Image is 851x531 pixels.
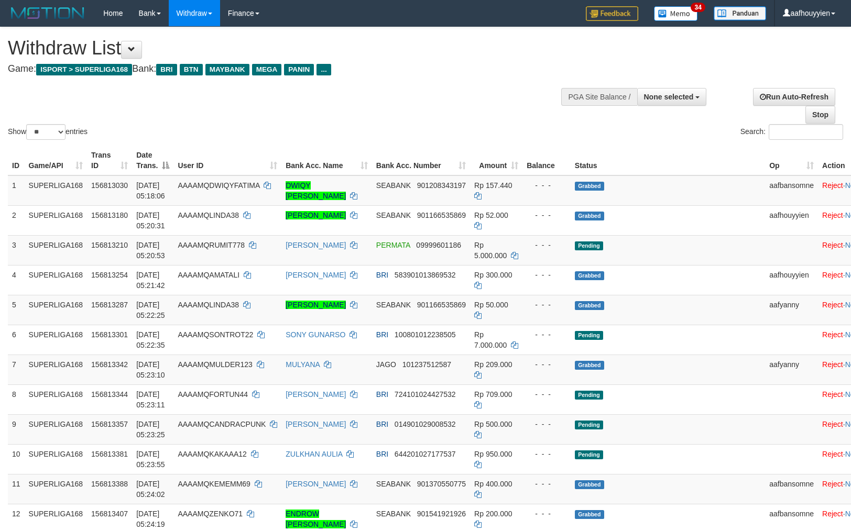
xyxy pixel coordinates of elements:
[286,330,345,339] a: SONY GUNARSO
[474,480,512,488] span: Rp 400.000
[527,210,566,220] div: - - -
[25,444,88,474] td: SUPERLIGA168
[284,64,314,75] span: PANIN
[178,480,250,488] span: AAAAMQKEMEMM69
[8,265,25,295] td: 4
[822,360,843,369] a: Reject
[376,211,411,219] span: SEABANK
[286,181,346,200] a: DWIQY [PERSON_NAME]
[822,271,843,279] a: Reject
[25,175,88,206] td: SUPERLIGA168
[25,265,88,295] td: SUPERLIGA168
[25,205,88,235] td: SUPERLIGA168
[765,265,818,295] td: aafhouyyien
[586,6,638,21] img: Feedback.jpg
[474,241,507,260] span: Rp 5.000.000
[180,64,203,75] span: BTN
[417,301,466,309] span: Copy 901166535869 to clipboard
[822,301,843,309] a: Reject
[205,64,249,75] span: MAYBANK
[91,510,128,518] span: 156813407
[8,444,25,474] td: 10
[527,180,566,191] div: - - -
[376,420,388,428] span: BRI
[178,301,239,309] span: AAAAMQLINDA38
[527,329,566,340] div: - - -
[561,88,637,106] div: PGA Site Balance /
[136,480,165,499] span: [DATE] 05:24:02
[25,295,88,325] td: SUPERLIGA168
[575,391,603,400] span: Pending
[317,64,331,75] span: ...
[136,241,165,260] span: [DATE] 05:20:53
[8,355,25,384] td: 7
[822,390,843,399] a: Reject
[156,64,177,75] span: BRI
[575,510,604,519] span: Grabbed
[376,360,396,369] span: JAGO
[91,450,128,458] span: 156813381
[178,330,253,339] span: AAAAMQSONTROT22
[281,146,372,175] th: Bank Acc. Name: activate to sort column ascending
[527,300,566,310] div: - - -
[8,235,25,265] td: 3
[376,450,388,458] span: BRI
[474,510,512,518] span: Rp 200.000
[136,390,165,409] span: [DATE] 05:23:11
[136,211,165,230] span: [DATE] 05:20:31
[522,146,571,175] th: Balance
[527,270,566,280] div: - - -
[376,301,411,309] span: SEABANK
[527,359,566,370] div: - - -
[286,480,346,488] a: [PERSON_NAME]
[527,240,566,250] div: - - -
[173,146,281,175] th: User ID: activate to sort column ascending
[395,330,456,339] span: Copy 100801012238505 to clipboard
[376,390,388,399] span: BRI
[527,508,566,519] div: - - -
[25,325,88,355] td: SUPERLIGA168
[527,449,566,459] div: - - -
[178,181,259,190] span: AAAAMQDWIQYFATIMA
[765,355,818,384] td: aafyanny
[91,390,128,399] span: 156813344
[26,124,66,140] select: Showentries
[822,181,843,190] a: Reject
[8,175,25,206] td: 1
[395,390,456,399] span: Copy 724101024427532 to clipboard
[252,64,282,75] span: MEGA
[25,414,88,444] td: SUPERLIGA168
[822,480,843,488] a: Reject
[286,510,346,528] a: ENDROW [PERSON_NAME]
[178,211,239,219] span: AAAAMQLINDA38
[136,330,165,349] span: [DATE] 05:22:35
[395,450,456,458] span: Copy 644201027177537 to clipboard
[286,390,346,399] a: [PERSON_NAME]
[136,420,165,439] span: [DATE] 05:23:25
[691,3,705,12] span: 34
[417,181,466,190] span: Copy 901208343197 to clipboard
[91,181,128,190] span: 156813030
[8,38,557,59] h1: Withdraw List
[474,330,507,349] span: Rp 7.000.000
[765,175,818,206] td: aafbansomne
[395,271,456,279] span: Copy 583901013869532 to clipboard
[654,6,698,21] img: Button%20Memo.svg
[575,301,604,310] span: Grabbed
[8,124,88,140] label: Show entries
[822,450,843,458] a: Reject
[91,360,128,369] span: 156813342
[822,420,843,428] a: Reject
[527,479,566,489] div: - - -
[765,295,818,325] td: aafyanny
[8,325,25,355] td: 6
[25,146,88,175] th: Game/API: activate to sort column ascending
[136,181,165,200] span: [DATE] 05:18:06
[765,205,818,235] td: aafhouyyien
[8,384,25,414] td: 8
[376,480,411,488] span: SEABANK
[474,181,512,190] span: Rp 157.440
[178,390,248,399] span: AAAAMQFORTUN44
[8,414,25,444] td: 9
[753,88,835,106] a: Run Auto-Refresh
